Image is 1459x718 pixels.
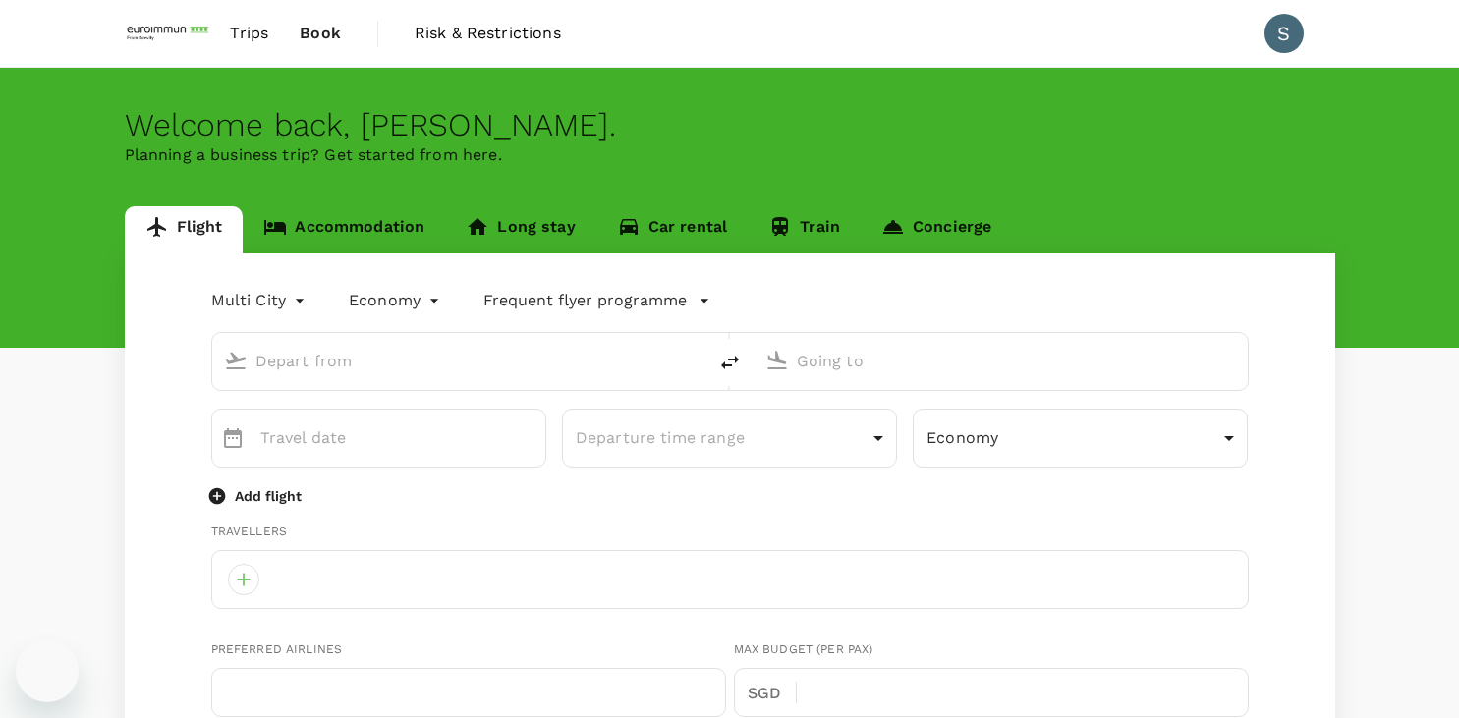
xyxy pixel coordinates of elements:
button: Open [1234,359,1238,362]
span: Book [300,22,341,45]
div: Preferred Airlines [211,640,726,660]
img: EUROIMMUN (South East Asia) Pte. Ltd. [125,12,215,55]
p: SGD [748,682,796,705]
span: Trips [230,22,268,45]
input: Going to [797,346,1206,376]
input: Travel date [260,409,546,468]
p: Add flight [235,486,302,506]
button: Frequent flyer programme [483,289,710,312]
div: S [1264,14,1304,53]
button: delete [706,339,754,386]
div: Travellers [211,523,1249,542]
p: Planning a business trip? Get started from here. [125,143,1335,167]
div: Multi City [211,285,310,316]
button: Choose date [213,418,253,458]
input: Depart from [255,346,665,376]
a: Car rental [596,206,749,253]
div: Max Budget (per pax) [734,640,1249,660]
button: Add flight [211,486,302,506]
div: Economy [349,285,444,316]
div: Departure time range [562,413,897,463]
a: Train [748,206,861,253]
a: Flight [125,206,244,253]
div: Economy [913,414,1248,463]
a: Concierge [861,206,1012,253]
p: Departure time range [576,426,866,450]
a: Long stay [445,206,595,253]
button: Open [693,359,697,362]
a: Accommodation [243,206,445,253]
iframe: Button to launch messaging window [16,639,79,702]
span: Risk & Restrictions [415,22,561,45]
div: Welcome back , [PERSON_NAME] . [125,107,1335,143]
p: Frequent flyer programme [483,289,687,312]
